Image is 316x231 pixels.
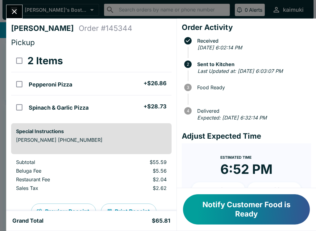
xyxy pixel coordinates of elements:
span: Estimated Time [220,155,252,160]
table: orders table [11,50,172,118]
h5: $65.81 [152,217,170,225]
h5: Grand Total [12,217,44,225]
time: 6:52 PM [220,161,272,177]
h5: Pepperoni Pizza [29,81,72,88]
p: $55.59 [106,159,166,165]
button: + 20 [247,182,301,198]
p: Restaurant Fee [16,176,96,183]
button: Notify Customer Food is Ready [183,194,310,225]
p: Beluga Fee [16,168,96,174]
h4: Order # 145344 [79,24,132,33]
span: Sent to Kitchen [194,61,311,67]
text: 4 [186,108,189,113]
p: $5.56 [106,168,166,174]
button: + 10 [192,182,245,198]
p: Subtotal [16,159,96,165]
table: orders table [11,159,172,194]
em: Last Updated at: [DATE] 6:03:07 PM [197,68,283,74]
h5: + $28.73 [143,103,167,110]
span: Delivered [194,108,311,114]
h4: Adjust Expected Time [182,132,311,141]
p: $2.04 [106,176,166,183]
h4: [PERSON_NAME] [11,24,79,33]
text: 3 [187,85,189,90]
em: Expected: [DATE] 6:32:14 PM [197,115,267,121]
h5: + $26.86 [143,80,167,87]
button: Preview Receipt [31,204,96,220]
h6: Special Instructions [16,128,167,134]
em: [DATE] 6:02:14 PM [197,44,242,51]
h4: Order Activity [182,23,311,32]
button: Print Receipt [101,204,156,220]
p: [PERSON_NAME] [PHONE_NUMBER] [16,137,167,143]
span: Pickup [11,38,35,47]
span: Food Ready [194,85,311,90]
span: Received [194,38,311,44]
h5: Spinach & Garlic Pizza [29,104,89,111]
button: Close [6,5,22,18]
p: Sales Tax [16,185,96,191]
text: 2 [187,62,189,67]
h3: 2 Items [27,55,63,67]
p: $2.62 [106,185,166,191]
